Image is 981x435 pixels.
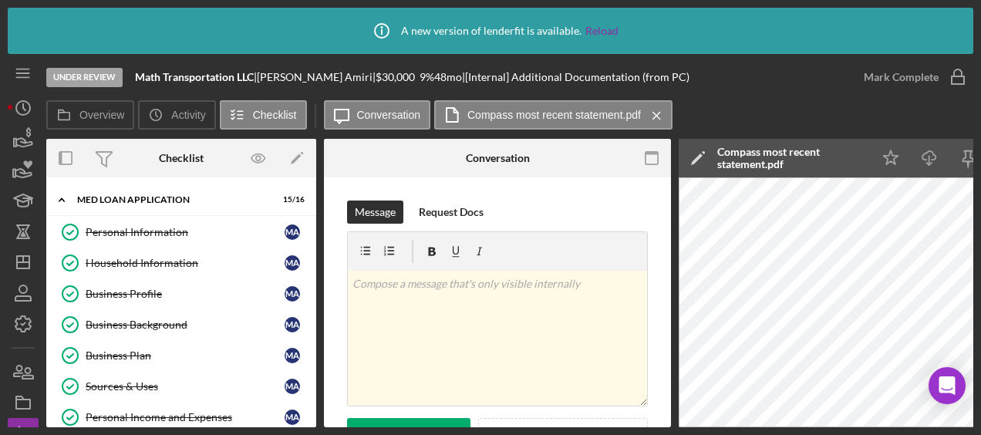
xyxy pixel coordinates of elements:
div: M A [285,410,300,425]
button: Overview [46,100,134,130]
button: Compass most recent statement.pdf [434,100,673,130]
div: Mark Complete [864,62,939,93]
button: Conversation [324,100,431,130]
div: Business Plan [86,349,285,362]
label: Compass most recent statement.pdf [467,109,641,121]
div: | [Internal] Additional Documentation (from PC) [462,71,689,83]
div: [PERSON_NAME] Amiri | [257,71,376,83]
label: Activity [171,109,205,121]
div: M A [285,286,300,302]
div: Request Docs [419,201,484,224]
b: Math Transportation LLC [135,70,254,83]
div: Compass most recent statement.pdf [717,146,864,170]
a: Business ProfileMA [54,278,308,309]
button: Request Docs [411,201,491,224]
div: A new version of lenderfit is available. [362,12,619,50]
a: Reload [585,25,619,37]
a: Sources & UsesMA [54,371,308,402]
div: M A [285,348,300,363]
div: Checklist [159,152,204,164]
div: M A [285,224,300,240]
div: 15 / 16 [277,195,305,204]
div: Message [355,201,396,224]
label: Conversation [357,109,421,121]
div: Household Information [86,257,285,269]
div: MED Loan Application [77,195,266,204]
div: Business Background [86,319,285,331]
div: 48 mo [434,71,462,83]
div: 9 % [420,71,434,83]
span: $30,000 [376,70,415,83]
div: M A [285,255,300,271]
div: Personal Information [86,226,285,238]
div: Under Review [46,68,123,87]
div: Conversation [466,152,530,164]
div: M A [285,379,300,394]
a: Personal InformationMA [54,217,308,248]
div: Business Profile [86,288,285,300]
a: Business BackgroundMA [54,309,308,340]
button: Mark Complete [848,62,973,93]
label: Overview [79,109,124,121]
a: Household InformationMA [54,248,308,278]
button: Activity [138,100,215,130]
label: Checklist [253,109,297,121]
button: Message [347,201,403,224]
div: Personal Income and Expenses [86,411,285,423]
div: Open Intercom Messenger [929,367,966,404]
button: Checklist [220,100,307,130]
a: Business PlanMA [54,340,308,371]
div: | [135,71,257,83]
a: Personal Income and ExpensesMA [54,402,308,433]
div: M A [285,317,300,332]
div: Sources & Uses [86,380,285,393]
